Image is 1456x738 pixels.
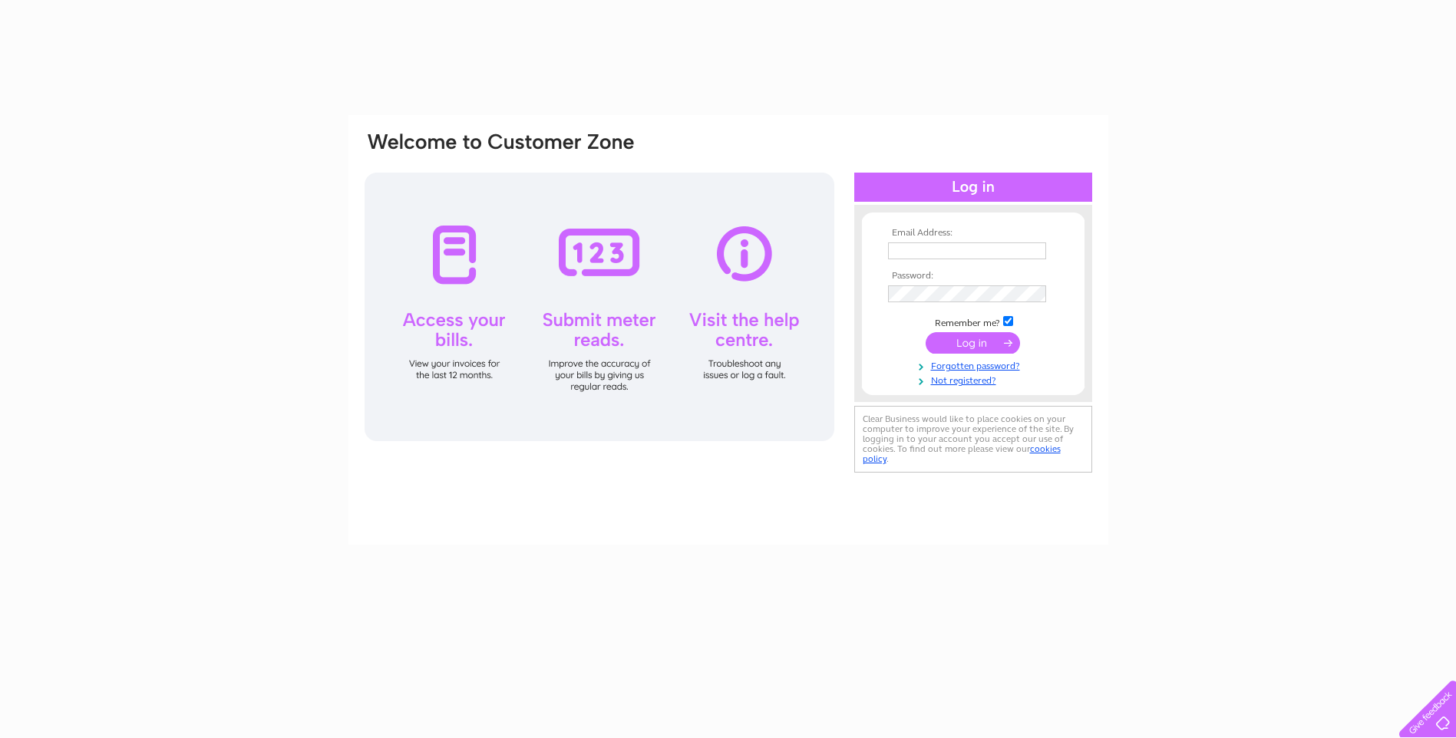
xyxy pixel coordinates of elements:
[854,406,1092,473] div: Clear Business would like to place cookies on your computer to improve your experience of the sit...
[888,357,1062,372] a: Forgotten password?
[884,314,1062,329] td: Remember me?
[884,271,1062,282] th: Password:
[926,332,1020,354] input: Submit
[884,228,1062,239] th: Email Address:
[863,443,1061,464] a: cookies policy
[888,372,1062,387] a: Not registered?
